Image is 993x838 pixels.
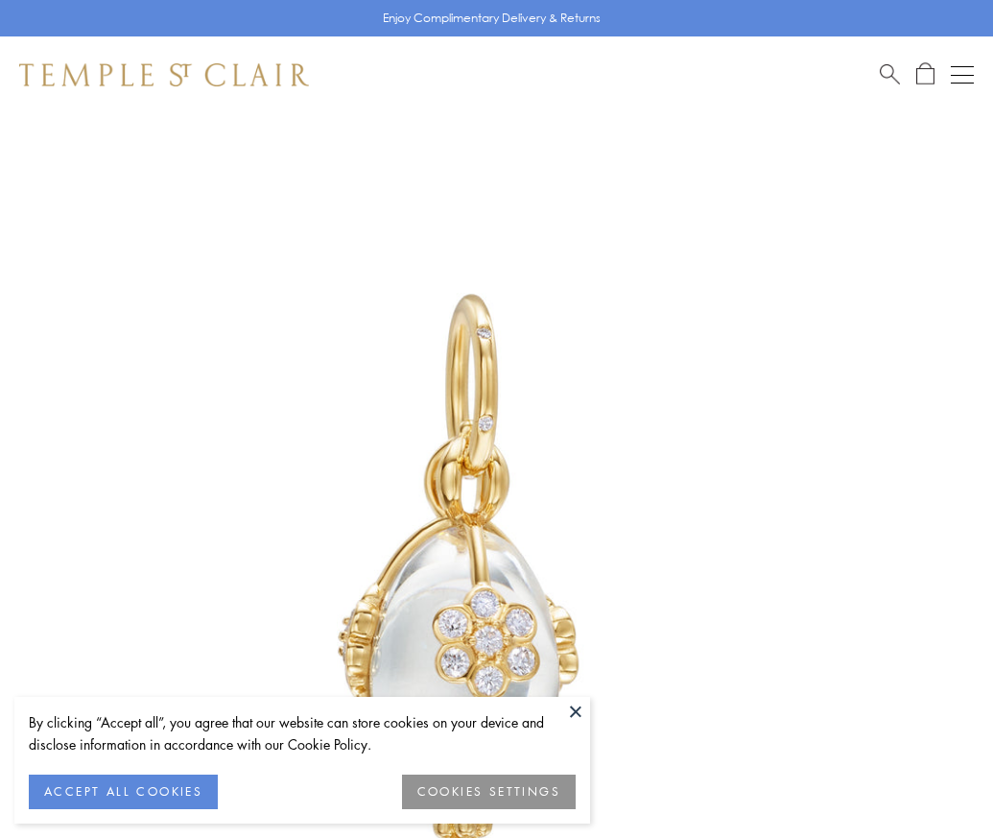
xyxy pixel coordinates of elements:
button: Open navigation [951,63,974,86]
button: COOKIES SETTINGS [402,775,576,809]
button: ACCEPT ALL COOKIES [29,775,218,809]
p: Enjoy Complimentary Delivery & Returns [383,9,601,28]
div: By clicking “Accept all”, you agree that our website can store cookies on your device and disclos... [29,711,576,755]
img: Temple St. Clair [19,63,309,86]
a: Open Shopping Bag [916,62,934,86]
a: Search [880,62,900,86]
